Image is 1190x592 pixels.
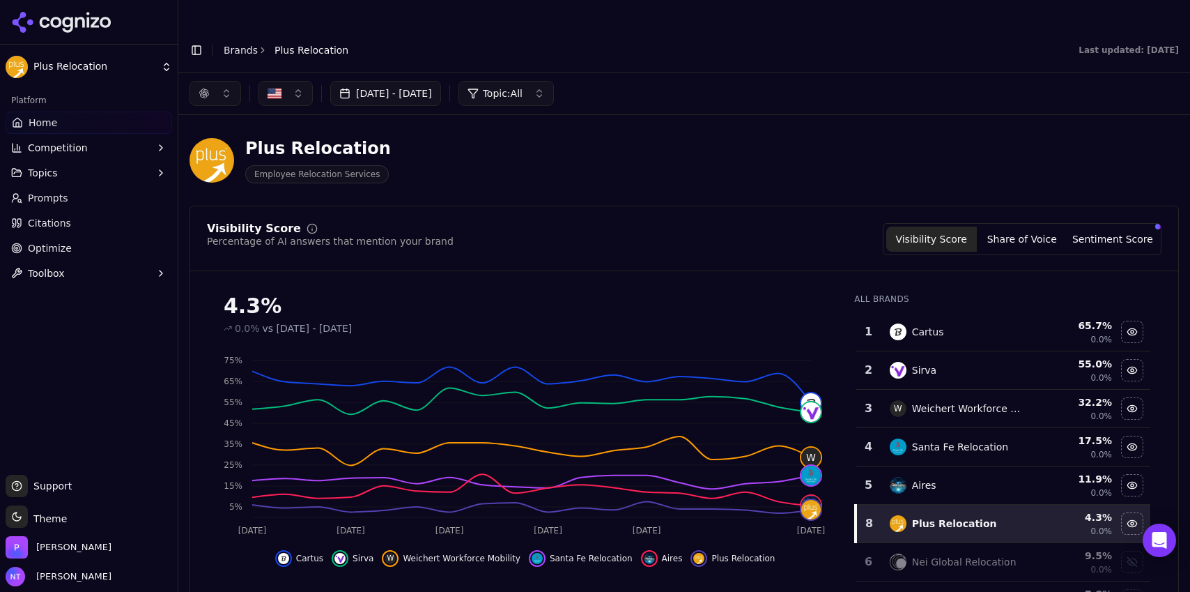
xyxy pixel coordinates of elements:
div: Cartus [912,325,944,339]
span: 0.0% [1090,449,1112,460]
div: Percentage of AI answers that mention your brand [207,234,454,248]
tr: 2sirvaSirva55.0%0.0%Hide sirva data [856,351,1150,390]
button: Hide weichert workforce mobility data [1121,397,1143,420]
span: vs [DATE] - [DATE] [263,321,353,335]
span: Weichert Workforce Mobility [403,553,520,564]
tspan: 45% [224,418,242,428]
div: Weichert Workforce Mobility [912,402,1026,416]
tspan: 55% [224,397,242,407]
img: santa fe relocation [532,553,543,564]
span: W [890,400,906,417]
button: Open user button [6,567,111,586]
div: Sirva [912,363,936,377]
div: 55.0 % [1036,357,1112,371]
tr: 1cartusCartus65.7%0.0%Hide cartus data [856,313,1150,351]
div: 11.9 % [1036,472,1112,486]
button: Open organization switcher [6,536,111,559]
tspan: [DATE] [534,526,562,536]
img: Perrill [6,536,28,559]
button: Sentiment Score [1067,227,1158,252]
div: 5 [861,477,875,494]
img: Nate Tower [6,567,25,586]
button: Show nei global relocation data [1121,551,1143,573]
span: Support [28,479,72,493]
img: nei global relocation [890,554,906,570]
span: Citations [28,216,71,230]
span: Plus Relocation [33,61,155,73]
button: Hide cartus data [1121,321,1143,343]
div: Plus Relocation [245,137,391,160]
img: plus relocation [890,515,906,532]
button: Competition [6,137,172,159]
tspan: [DATE] [238,526,267,536]
div: Last updated: [DATE] [1079,45,1179,56]
span: Cartus [296,553,323,564]
div: 2 [861,362,875,379]
img: sirva [801,402,821,422]
img: cartus [278,553,289,564]
nav: breadcrumb [224,43,348,57]
span: Santa Fe Relocation [550,553,633,564]
span: Theme [28,513,67,524]
tr: 4santa fe relocationSanta Fe Relocation17.5%0.0%Hide santa fe relocation data [856,428,1150,466]
img: santa fe relocation [890,439,906,455]
div: Visibility Score [207,223,301,234]
button: Hide plus relocation data [690,550,775,567]
button: Hide cartus data [275,550,323,567]
span: Competition [28,141,88,155]
button: Toolbox [6,262,172,284]
span: Plus Relocation [275,43,348,57]
img: cartus [801,393,821,413]
span: 0.0% [1090,334,1112,345]
tspan: 25% [224,460,242,470]
button: [DATE] - [DATE] [330,81,441,106]
img: aires [890,477,906,494]
span: Optimize [28,241,72,255]
div: 32.2 % [1036,395,1112,409]
span: Employee Relocation Services [245,165,389,183]
tr: 6nei global relocationNei Global Relocation9.5%0.0%Show nei global relocation data [856,543,1150,582]
div: 6 [861,554,875,570]
tspan: [DATE] [797,526,826,536]
div: Open Intercom Messenger [1143,524,1176,557]
button: Topics [6,162,172,184]
img: US [268,86,281,100]
div: 1 [861,324,875,340]
span: 0.0% [1090,487,1112,499]
button: Hide aires data [1121,474,1143,496]
div: 4.3 % [1036,510,1112,524]
img: Plus Relocation [190,138,234,183]
button: Hide sirva data [1121,359,1143,381]
button: Hide plus relocation data [1121,513,1143,535]
tr: 3WWeichert Workforce Mobility32.2%0.0%Hide weichert workforce mobility data [856,390,1150,428]
div: 4.3% [224,294,826,319]
a: Optimize [6,237,172,259]
div: 9.5 % [1036,549,1112,563]
img: aires [644,553,655,564]
span: Plus Relocation [711,553,775,564]
span: 0.0% [1090,372,1112,384]
a: Home [6,112,172,134]
img: cartus [890,324,906,340]
tr: 8plus relocationPlus Relocation4.3%0.0%Hide plus relocation data [856,505,1150,543]
tspan: 65% [224,377,242,386]
img: plus relocation [693,553,704,564]
span: [PERSON_NAME] [31,570,111,583]
span: Topic: All [483,86,523,100]
span: W [801,448,821,467]
tspan: 5% [229,502,242,512]
div: 8 [863,515,875,532]
span: Home [29,116,57,130]
img: aires [801,496,821,515]
tspan: [DATE] [337,526,365,536]
button: Visibility Score [886,227,977,252]
div: Aires [912,478,936,492]
div: 17.5 % [1036,434,1112,448]
tr: 5airesAires11.9%0.0%Hide aires data [856,466,1150,505]
button: Hide sirva data [332,550,373,567]
button: Hide weichert workforce mobility data [382,550,520,567]
tspan: 15% [224,481,242,491]
div: All Brands [854,294,1150,305]
span: 0.0% [235,321,260,335]
a: Prompts [6,187,172,209]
